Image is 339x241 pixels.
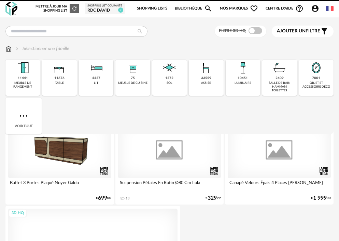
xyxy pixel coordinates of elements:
[201,76,211,80] div: 33559
[5,118,114,205] a: 3D HQ Buffet 3 Portes Plaqué Noyer Galdo €69900
[311,4,322,13] span: Account Circle icon
[5,45,12,52] img: svg+xml;base64,PHN2ZyB3aWR0aD0iMTYiIGhlaWdodD0iMTciIHZpZXdCb3g9IjAgMCAxNiAxNyIgZmlsbD0ibm9uZSIgeG...
[271,60,288,76] img: Salle%20de%20bain.png
[219,29,246,33] span: Filtre 3D HQ
[87,4,122,13] a: Shopping List courante RDC David 9
[137,1,167,16] a: Shopping Lists
[9,209,27,217] div: 3D HQ
[118,81,147,85] div: meuble de cuisine
[326,5,334,12] img: fr
[96,196,111,200] div: € 00
[54,76,65,80] div: 11676
[118,7,123,13] span: 9
[204,4,212,13] span: Magnify icon
[87,8,122,13] div: RDC David
[311,4,319,13] span: Account Circle icon
[5,2,17,16] img: OXP
[277,28,320,34] span: filtre
[55,81,64,85] div: table
[272,26,334,37] button: Ajouter unfiltre Filter icon
[250,4,258,13] span: Heart Outline icon
[301,81,331,89] div: objet et accessoire déco
[88,60,104,76] img: Literie.png
[161,60,178,76] img: Sol.png
[264,81,295,93] div: salle de bain hammam toilettes
[228,178,331,192] div: Canapé Velours Épais 4 Places [PERSON_NAME]
[92,76,100,80] div: 4427
[206,196,221,200] div: € 99
[15,60,31,76] img: Meuble%20de%20rangement.png
[238,76,248,80] div: 10451
[276,76,284,80] div: 2409
[266,4,303,13] span: Centre d'aideHelp Circle Outline icon
[5,98,42,134] div: Voir tout
[118,178,221,192] div: Suspension Pétales En Rotin Ø80 Cm Lola
[36,4,79,13] div: Mettre à jour ma Shopping List
[167,81,172,85] div: sol
[125,60,141,76] img: Rangement.png
[320,27,328,35] span: Filter icon
[295,4,303,13] span: Help Circle Outline icon
[115,118,224,205] a: 3D HQ Suspension Pétales En Rotin Ø80 Cm Lola 13 €32999
[235,60,251,76] img: Luminaire.png
[225,118,334,205] a: 3D HQ Canapé Velours Épais 4 Places [PERSON_NAME] €1 99900
[98,196,107,200] span: 699
[220,1,258,16] span: Nos marques
[312,76,320,80] div: 7001
[175,1,212,16] a: BibliothèqueMagnify icon
[201,81,211,85] div: assise
[14,45,20,52] img: svg+xml;base64,PHN2ZyB3aWR0aD0iMTYiIGhlaWdodD0iMTYiIHZpZXdCb3g9IjAgMCAxNiAxNiIgZmlsbD0ibm9uZSIgeG...
[8,81,38,89] div: meuble de rangement
[131,76,135,80] div: 75
[208,196,217,200] span: 329
[8,178,111,192] div: Buffet 3 Portes Plaqué Noyer Galdo
[18,76,28,80] div: 11441
[71,7,77,10] span: Refresh icon
[14,45,69,52] div: Sélectionner une famille
[277,29,306,33] span: Ajouter un
[126,196,130,200] div: 13
[165,76,173,80] div: 1272
[18,110,29,121] img: more.7b13dc1.svg
[94,81,98,85] div: lit
[311,196,331,200] div: € 00
[313,196,327,200] span: 1 999
[198,60,214,76] img: Assise.png
[235,81,251,85] div: luminaire
[51,60,68,76] img: Table.png
[87,4,122,7] div: Shopping List courante
[308,60,324,76] img: Miroir.png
